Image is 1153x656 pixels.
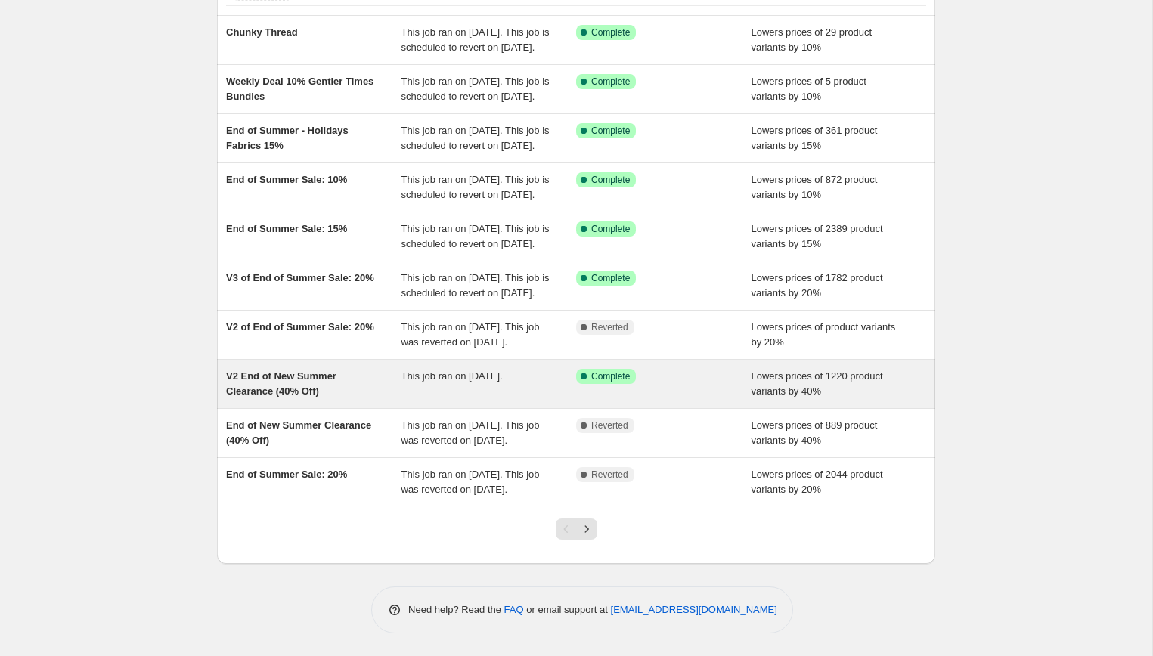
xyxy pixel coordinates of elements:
span: Reverted [591,469,628,481]
span: This job ran on [DATE]. This job is scheduled to revert on [DATE]. [401,223,550,249]
span: End of New Summer Clearance (40% Off) [226,419,371,446]
span: Complete [591,370,630,382]
span: Lowers prices of 1220 product variants by 40% [752,370,883,397]
span: Complete [591,223,630,235]
button: Next [576,518,597,540]
span: This job ran on [DATE]. This job was reverted on [DATE]. [401,419,540,446]
span: Need help? Read the [408,604,504,615]
span: Lowers prices of 889 product variants by 40% [752,419,878,446]
span: Reverted [591,419,628,432]
span: Complete [591,76,630,88]
span: Chunky Thread [226,26,298,38]
a: [EMAIL_ADDRESS][DOMAIN_NAME] [611,604,777,615]
span: V2 of End of Summer Sale: 20% [226,321,374,333]
span: Lowers prices of 361 product variants by 15% [752,125,878,151]
span: This job ran on [DATE]. This job was reverted on [DATE]. [401,321,540,348]
span: Lowers prices of 2044 product variants by 20% [752,469,883,495]
span: Lowers prices of 1782 product variants by 20% [752,272,883,299]
span: Complete [591,125,630,137]
span: Lowers prices of product variants by 20% [752,321,896,348]
span: Lowers prices of 872 product variants by 10% [752,174,878,200]
span: Lowers prices of 2389 product variants by 15% [752,223,883,249]
span: Complete [591,174,630,186]
span: End of Summer Sale: 15% [226,223,347,234]
span: This job ran on [DATE]. This job is scheduled to revert on [DATE]. [401,26,550,53]
span: This job ran on [DATE]. This job is scheduled to revert on [DATE]. [401,76,550,102]
span: This job ran on [DATE]. [401,370,503,382]
span: This job ran on [DATE]. This job is scheduled to revert on [DATE]. [401,272,550,299]
span: Complete [591,272,630,284]
span: This job ran on [DATE]. This job is scheduled to revert on [DATE]. [401,125,550,151]
span: This job ran on [DATE]. This job was reverted on [DATE]. [401,469,540,495]
span: End of Summer Sale: 10% [226,174,347,185]
span: V3 of End of Summer Sale: 20% [226,272,374,283]
span: Lowers prices of 29 product variants by 10% [752,26,872,53]
a: FAQ [504,604,524,615]
span: This job ran on [DATE]. This job is scheduled to revert on [DATE]. [401,174,550,200]
span: End of Summer - Holidays Fabrics 15% [226,125,349,151]
span: End of Summer Sale: 20% [226,469,347,480]
span: Lowers prices of 5 product variants by 10% [752,76,866,102]
span: or email support at [524,604,611,615]
span: Reverted [591,321,628,333]
span: Complete [591,26,630,39]
span: Weekly Deal 10% Gentler Times Bundles [226,76,373,102]
span: V2 End of New Summer Clearance (40% Off) [226,370,336,397]
nav: Pagination [556,518,597,540]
